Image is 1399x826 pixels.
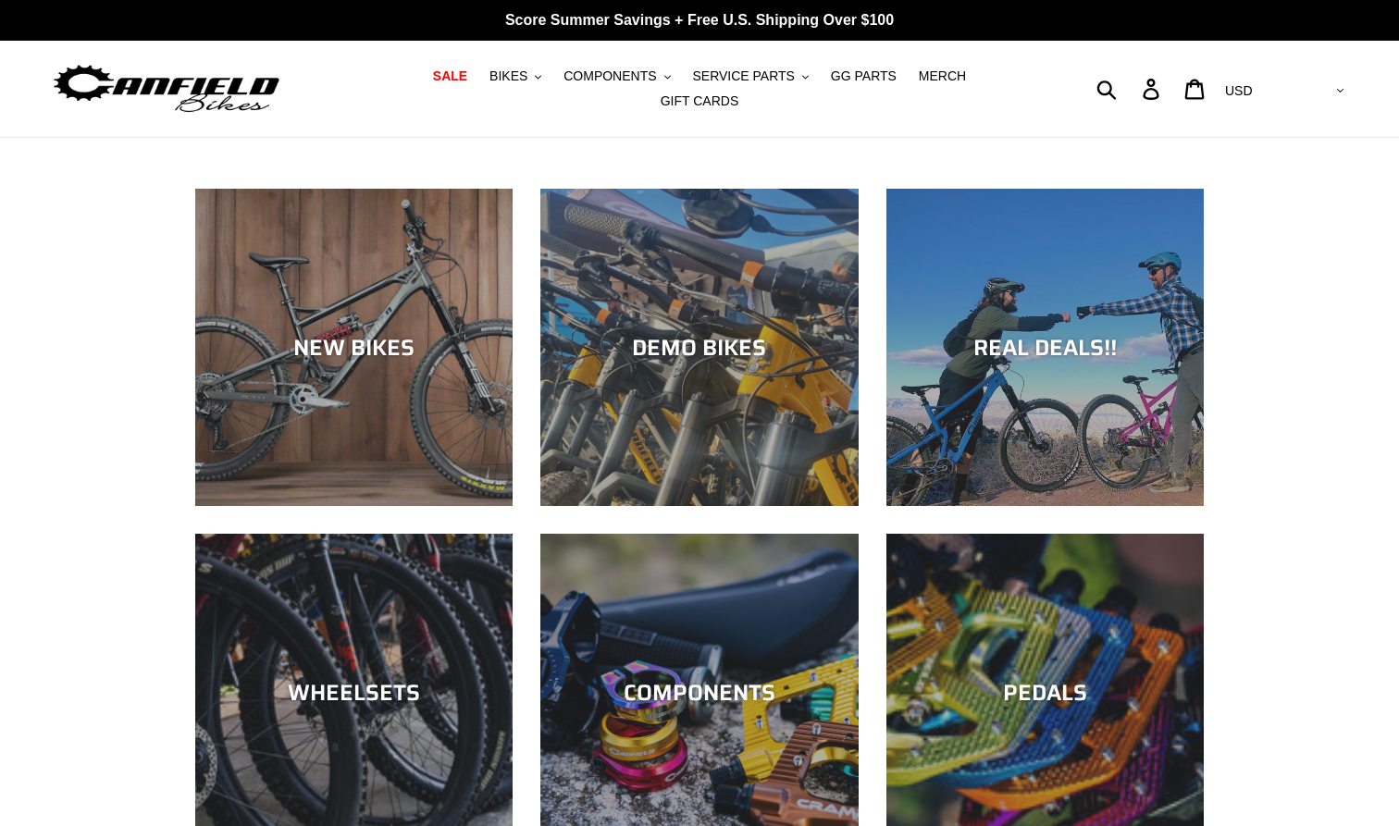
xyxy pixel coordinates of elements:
[886,680,1204,707] div: PEDALS
[661,93,739,109] span: GIFT CARDS
[540,334,858,361] div: DEMO BIKES
[831,68,897,84] span: GG PARTS
[195,334,513,361] div: NEW BIKES
[822,64,906,89] a: GG PARTS
[489,68,527,84] span: BIKES
[563,68,656,84] span: COMPONENTS
[480,64,551,89] button: BIKES
[683,64,817,89] button: SERVICE PARTS
[195,189,513,506] a: NEW BIKES
[51,60,282,118] img: Canfield Bikes
[540,189,858,506] a: DEMO BIKES
[886,189,1204,506] a: REAL DEALS!!
[910,64,975,89] a: MERCH
[540,680,858,707] div: COMPONENTS
[919,68,966,84] span: MERCH
[692,68,794,84] span: SERVICE PARTS
[886,334,1204,361] div: REAL DEALS!!
[651,89,749,114] a: GIFT CARDS
[424,64,477,89] a: SALE
[554,64,679,89] button: COMPONENTS
[433,68,467,84] span: SALE
[1107,68,1154,109] input: Search
[195,680,513,707] div: WHEELSETS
